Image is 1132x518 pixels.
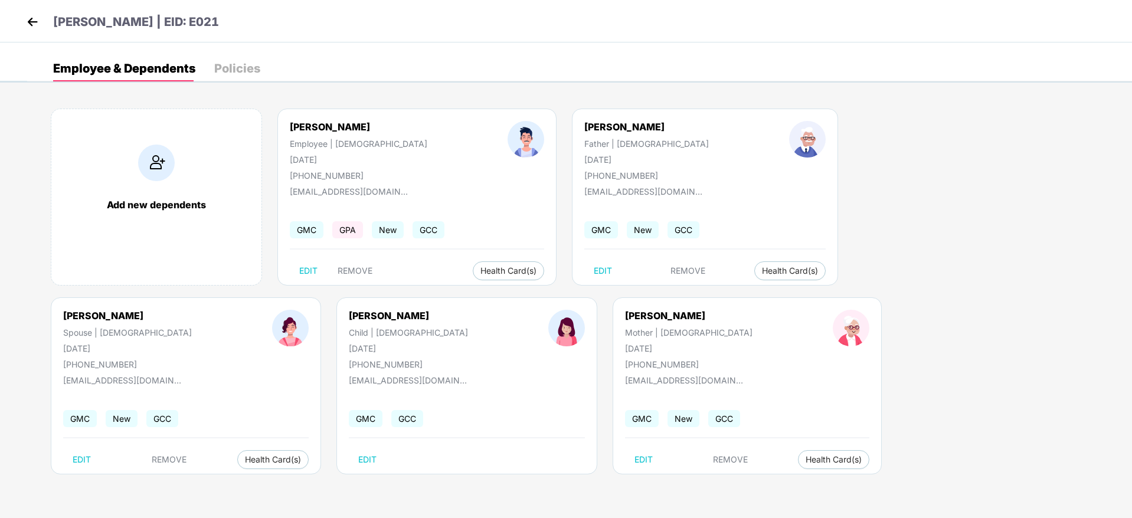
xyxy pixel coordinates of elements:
div: [PERSON_NAME] [290,121,427,133]
span: GCC [413,221,444,238]
span: GPA [332,221,363,238]
span: GCC [708,410,740,427]
button: Health Card(s) [754,261,826,280]
button: EDIT [625,450,662,469]
div: [EMAIL_ADDRESS][DOMAIN_NAME] [584,186,702,196]
div: [DATE] [584,155,709,165]
img: back [24,13,41,31]
span: REMOVE [152,455,187,464]
button: Health Card(s) [237,450,309,469]
div: [PERSON_NAME] [63,310,192,322]
span: REMOVE [670,266,705,276]
span: Health Card(s) [480,268,536,274]
div: [PERSON_NAME] [584,121,709,133]
span: GMC [349,410,382,427]
div: [PHONE_NUMBER] [290,171,427,181]
button: REMOVE [142,450,196,469]
span: GCC [391,410,423,427]
span: GMC [290,221,323,238]
button: EDIT [63,450,100,469]
div: [PHONE_NUMBER] [584,171,709,181]
div: [PHONE_NUMBER] [349,359,468,369]
div: [EMAIL_ADDRESS][DOMAIN_NAME] [290,186,408,196]
div: Policies [214,63,260,74]
button: REMOVE [328,261,382,280]
span: EDIT [594,266,612,276]
div: [DATE] [290,155,427,165]
div: Employee & Dependents [53,63,195,74]
div: Mother | [DEMOGRAPHIC_DATA] [625,327,753,337]
div: Add new dependents [63,199,250,211]
span: REMOVE [713,455,748,464]
div: [EMAIL_ADDRESS][DOMAIN_NAME] [625,375,743,385]
span: GMC [63,410,97,427]
span: New [668,410,699,427]
div: [PHONE_NUMBER] [625,359,753,369]
span: EDIT [634,455,653,464]
div: [EMAIL_ADDRESS][DOMAIN_NAME] [63,375,181,385]
button: EDIT [290,261,327,280]
div: [PERSON_NAME] [625,310,753,322]
button: REMOVE [704,450,757,469]
p: [PERSON_NAME] | EID: E021 [53,13,219,31]
img: profileImage [789,121,826,158]
button: Health Card(s) [798,450,869,469]
span: Health Card(s) [762,268,818,274]
img: profileImage [833,310,869,346]
span: REMOVE [338,266,372,276]
span: EDIT [73,455,91,464]
span: Health Card(s) [806,457,862,463]
div: Spouse | [DEMOGRAPHIC_DATA] [63,327,192,337]
span: New [372,221,404,238]
img: addIcon [138,145,175,181]
div: [DATE] [349,343,468,353]
span: EDIT [299,266,318,276]
span: GMC [584,221,618,238]
button: Health Card(s) [473,261,544,280]
span: New [627,221,659,238]
button: EDIT [349,450,386,469]
div: [DATE] [625,343,753,353]
span: New [106,410,138,427]
span: GCC [668,221,699,238]
span: GCC [146,410,178,427]
div: Employee | [DEMOGRAPHIC_DATA] [290,139,427,149]
div: [DATE] [63,343,192,353]
button: REMOVE [661,261,715,280]
div: [PHONE_NUMBER] [63,359,192,369]
div: [PERSON_NAME] [349,310,468,322]
span: Health Card(s) [245,457,301,463]
img: profileImage [508,121,544,158]
button: EDIT [584,261,621,280]
img: profileImage [548,310,585,346]
div: Child | [DEMOGRAPHIC_DATA] [349,327,468,337]
img: profileImage [272,310,309,346]
div: [EMAIL_ADDRESS][DOMAIN_NAME] [349,375,467,385]
span: GMC [625,410,659,427]
div: Father | [DEMOGRAPHIC_DATA] [584,139,709,149]
span: EDIT [358,455,377,464]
